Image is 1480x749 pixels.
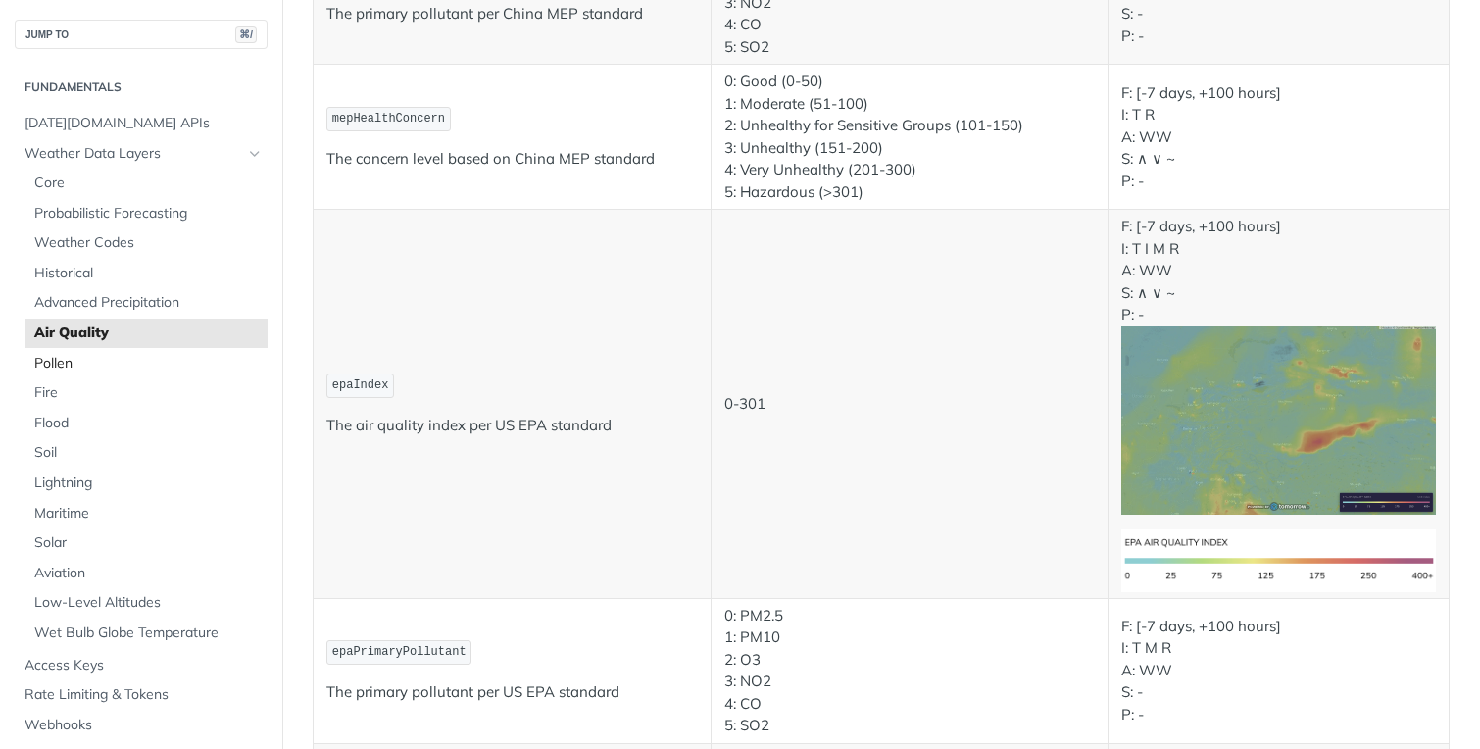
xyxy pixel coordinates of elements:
p: The primary pollutant per China MEP standard [326,3,698,25]
span: Weather Data Layers [25,144,242,164]
a: [DATE][DOMAIN_NAME] APIs [15,109,268,138]
a: Maritime [25,499,268,528]
a: Probabilistic Forecasting [25,199,268,228]
span: Soil [34,443,263,463]
span: ⌘/ [235,26,257,43]
button: Hide subpages for Weather Data Layers [247,146,263,162]
a: Access Keys [15,651,268,680]
p: The concern level based on China MEP standard [326,148,698,171]
p: F: [-7 days, +100 hours] I: T I M R A: WW S: ∧ ∨ ~ P: - [1121,216,1436,515]
span: Aviation [34,564,263,583]
button: JUMP TO⌘/ [15,20,268,49]
span: Low-Level Altitudes [34,593,263,613]
p: F: [-7 days, +100 hours] I: T R A: WW S: ∧ ∨ ~ P: - [1121,82,1436,193]
p: 0: PM2.5 1: PM10 2: O3 3: NO2 4: CO 5: SO2 [724,605,1096,737]
a: Pollen [25,349,268,378]
span: Wet Bulb Globe Temperature [34,624,263,643]
span: Air Quality [34,324,263,343]
a: Weather Data LayersHide subpages for Weather Data Layers [15,139,268,169]
span: Expand image [1121,550,1436,569]
span: Solar [34,533,263,553]
span: Probabilistic Forecasting [34,204,263,224]
span: mepHealthConcern [332,112,445,125]
img: us_nowcast_aqi [1121,326,1436,515]
a: Advanced Precipitation [25,288,268,318]
p: F: [-7 days, +100 hours] I: T M R A: WW S: - P: - [1121,616,1436,726]
span: Webhooks [25,716,263,735]
span: Rate Limiting & Tokens [25,685,263,705]
a: Weather Codes [25,228,268,258]
a: Wet Bulb Globe Temperature [25,619,268,648]
a: Rate Limiting & Tokens [15,680,268,710]
span: Maritime [34,504,263,524]
span: [DATE][DOMAIN_NAME] APIs [25,114,263,133]
a: Solar [25,528,268,558]
a: Low-Level Altitudes [25,588,268,618]
span: Core [34,174,263,193]
h2: Fundamentals [15,78,268,96]
a: Soil [25,438,268,468]
a: Core [25,169,268,198]
p: The primary pollutant per US EPA standard [326,681,698,704]
span: Access Keys [25,656,263,675]
span: epaIndex [332,378,389,392]
a: Historical [25,259,268,288]
a: Flood [25,409,268,438]
a: Aviation [25,559,268,588]
a: Fire [25,378,268,408]
span: Advanced Precipitation [34,293,263,313]
span: Lightning [34,474,263,493]
p: 0-301 [724,393,1096,416]
span: Expand image [1121,410,1436,428]
p: 0: Good (0-50) 1: Moderate (51-100) 2: Unhealthy for Sensitive Groups (101-150) 3: Unhealthy (151... [724,71,1096,203]
span: Historical [34,264,263,283]
img: us_nowcast_aqi [1121,529,1436,591]
span: Fire [34,383,263,403]
a: Webhooks [15,711,268,740]
a: Air Quality [25,319,268,348]
span: epaPrimaryPollutant [332,645,467,659]
span: Pollen [34,354,263,374]
p: The air quality index per US EPA standard [326,415,698,437]
span: Weather Codes [34,233,263,253]
a: Lightning [25,469,268,498]
span: Flood [34,414,263,433]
